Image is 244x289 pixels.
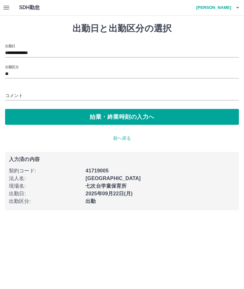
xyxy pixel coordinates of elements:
[9,157,235,162] p: 入力済の内容
[85,191,132,196] b: 2025年09月22日(月)
[9,167,82,175] p: 契約コード :
[9,190,82,198] p: 出勤日 :
[5,44,15,48] label: 出勤日
[9,182,82,190] p: 現場名 :
[9,198,82,205] p: 出勤区分 :
[85,183,126,189] b: 七次台学童保育所
[5,23,239,34] h1: 出勤日と出勤区分の選択
[85,198,96,204] b: 出勤
[5,109,239,125] button: 始業・終業時刻の入力へ
[85,176,141,181] b: [GEOGRAPHIC_DATA]
[85,168,108,173] b: 41719005
[5,135,239,142] p: 前へ戻る
[5,64,18,69] label: 出勤区分
[9,175,82,182] p: 法人名 :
